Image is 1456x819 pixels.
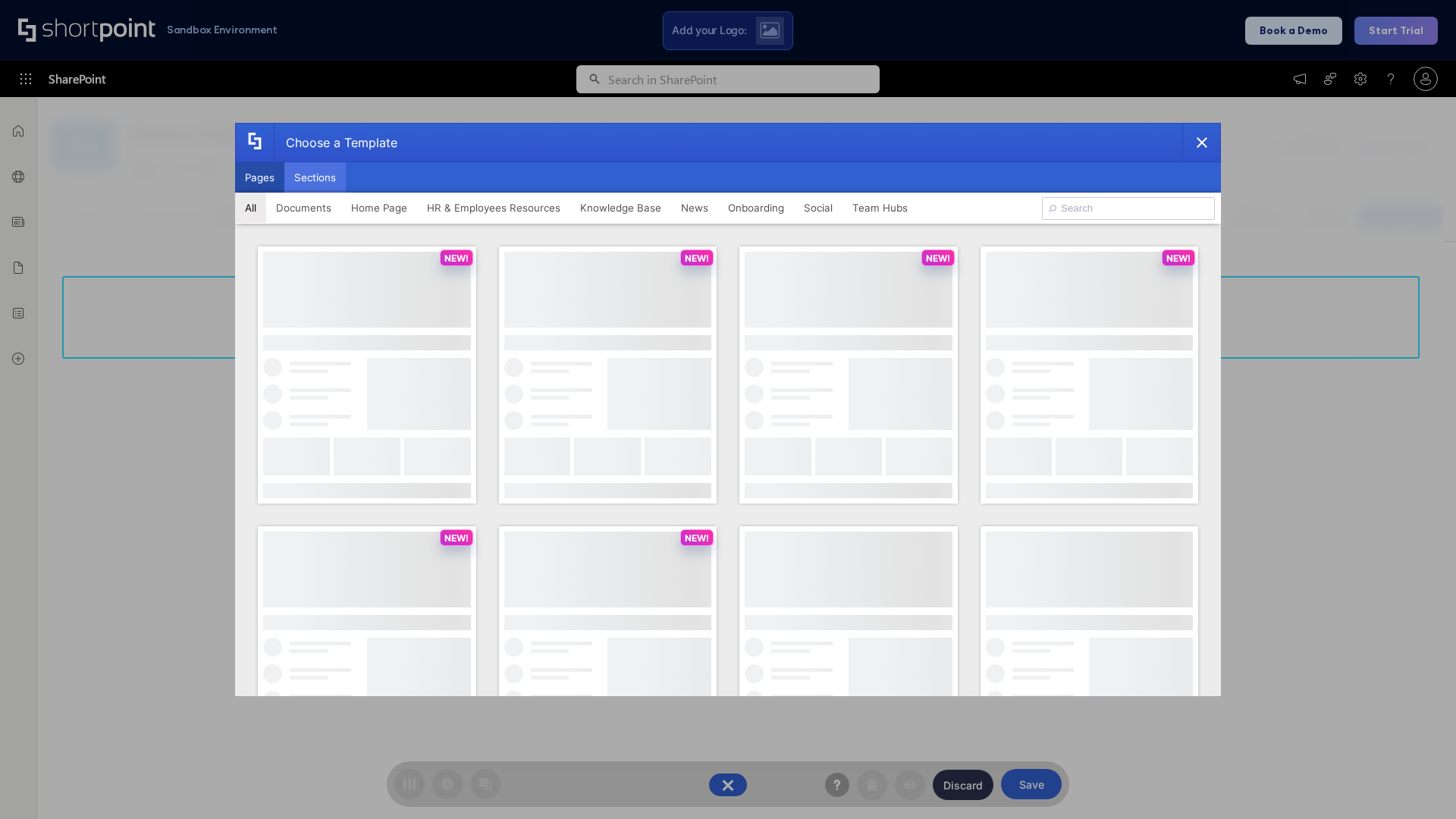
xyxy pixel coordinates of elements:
[284,162,346,193] button: Sections
[685,532,709,544] p: NEW!
[266,193,341,223] button: Documents
[843,193,918,223] button: Team Hubs
[671,193,718,223] button: News
[341,193,417,223] button: Home Page
[444,532,469,544] p: NEW!
[1380,746,1456,819] iframe: Chat Widget
[685,253,709,264] p: NEW!
[570,193,671,223] button: Knowledge Base
[1166,253,1191,264] p: NEW!
[235,193,266,223] button: All
[235,123,1221,696] div: template selector
[444,253,469,264] p: NEW!
[417,193,570,223] button: HR & Employees Resources
[718,193,794,223] button: Onboarding
[926,253,950,264] p: NEW!
[235,162,284,193] button: Pages
[794,193,843,223] button: Social
[274,124,397,162] div: Choose a Template
[1042,197,1215,220] input: Search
